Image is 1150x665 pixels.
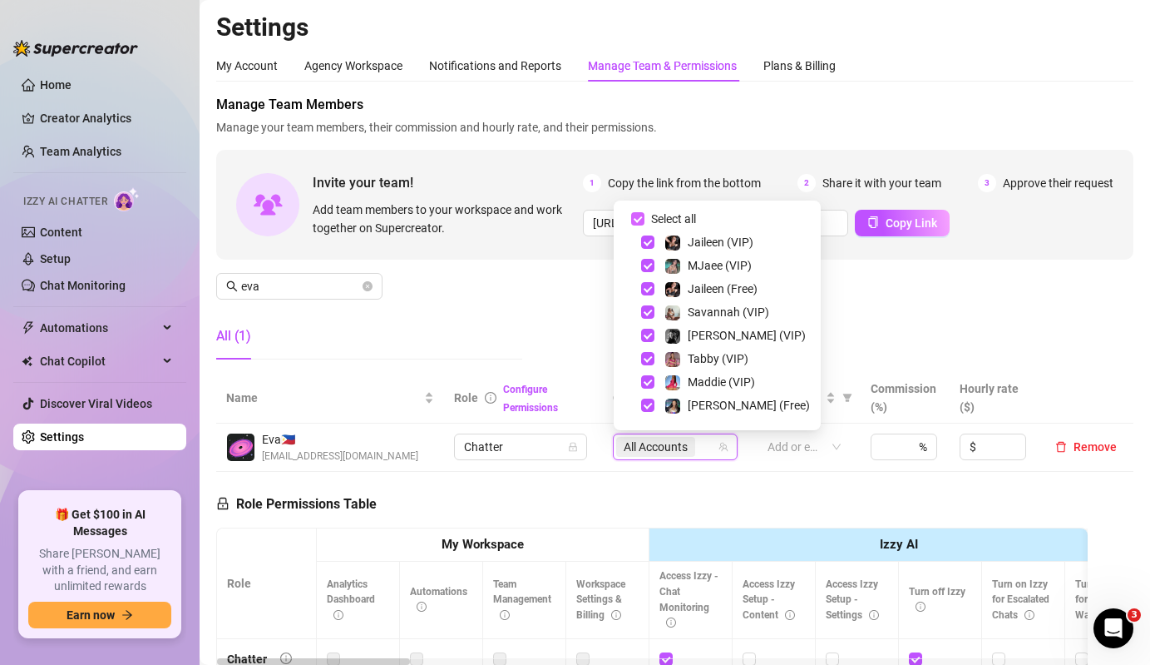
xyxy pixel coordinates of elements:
a: Chat Monitoring [40,279,126,292]
span: MJaee (VIP) [688,259,752,272]
h2: Settings [216,12,1133,43]
input: Search members [241,277,359,295]
span: info-circle [666,618,676,628]
th: Name [216,373,444,424]
span: info-circle [916,602,925,612]
span: lock [568,442,578,452]
span: info-circle [485,392,496,404]
span: Role [454,391,478,404]
span: Creator accounts [613,389,723,407]
span: Select tree node [641,282,654,295]
span: info-circle [417,602,427,612]
span: Invite your team! [313,172,583,193]
span: 2 [797,174,816,192]
strong: My Workspace [442,537,524,552]
span: Select tree node [641,329,654,342]
span: Select all [644,210,703,228]
span: [PERSON_NAME] (VIP) [688,329,806,342]
span: info-circle [280,653,292,664]
span: Chatter [464,434,577,459]
span: info-circle [1024,610,1034,620]
div: My Account [216,57,278,75]
span: Add team members to your workspace and work together on Supercreator. [313,201,576,237]
span: Copy Link [886,216,937,230]
span: Share [PERSON_NAME] with a friend, and earn unlimited rewards [28,546,171,595]
span: Turn off Izzy [909,586,965,613]
a: Team Analytics [40,145,121,158]
img: Savannah (VIP) [665,305,680,320]
span: Izzy AI Chatter [23,194,107,210]
span: Select tree node [641,399,654,412]
span: filter [839,385,856,410]
span: Earn now [67,608,115,622]
span: 3 [978,174,996,192]
a: Settings [40,430,84,444]
span: thunderbolt [22,321,35,335]
span: Name [226,389,421,407]
span: delete [1055,441,1067,453]
div: All (1) [216,326,251,346]
a: Content [40,226,82,239]
span: Turn on Izzy for Time Wasters [1075,578,1131,622]
span: Team Management [493,578,551,622]
span: Select tree node [641,236,654,249]
img: Tabby (VIP) [665,352,680,367]
img: Maddie (Free) [665,399,680,414]
span: team [718,442,728,452]
span: All Accounts [616,437,695,457]
img: logo-BBDzfeDw.svg [13,40,138,57]
button: Copy Link [855,210,950,236]
span: copy [867,216,879,228]
div: Plans & Billing [763,57,836,75]
img: Maddie (VIP) [665,375,680,390]
span: lock [216,497,230,510]
th: Role [217,529,317,639]
th: Commission (%) [861,373,950,424]
a: Discover Viral Videos [40,397,152,410]
span: Tabby (VIP) [688,352,748,365]
button: close-circle [363,281,373,291]
h5: Role Permissions Table [216,494,377,514]
img: Kennedy (VIP) [665,329,680,344]
button: Earn nowarrow-right [28,602,171,628]
iframe: Intercom live chat [1093,608,1133,648]
a: Home [40,78,72,92]
span: Savannah (VIP) [688,305,769,319]
span: Copy the link from the bottom [608,174,761,192]
img: Jaileen (Free) [665,282,680,297]
span: Share it with your team [822,174,941,192]
span: Turn on Izzy for Escalated Chats [992,578,1049,622]
a: Creator Analytics [40,105,173,132]
span: 🎁 Get $100 in AI Messages [28,507,171,539]
span: [EMAIL_ADDRESS][DOMAIN_NAME] [262,449,418,464]
a: Configure Permissions [503,384,558,414]
span: Select tree node [641,352,654,365]
img: AI Chatter [114,187,140,211]
span: 1 [583,174,601,192]
span: Access Izzy - Chat Monitoring [659,570,718,629]
span: Select tree node [641,259,654,272]
img: MJaee (VIP) [665,259,680,274]
img: Eva [227,434,254,461]
span: Remove [1073,440,1117,454]
span: arrow-right [121,609,133,621]
span: Analytics Dashboard [327,578,375,622]
span: Maddie (VIP) [688,375,755,389]
span: Manage your team members, their commission and hourly rate, and their permissions. [216,118,1133,136]
img: Jaileen (VIP) [665,236,680,251]
th: Hourly rate ($) [950,373,1039,424]
span: Automations [40,315,158,341]
span: 3 [1128,608,1141,622]
img: Chat Copilot [22,355,32,367]
span: Select tree node [641,375,654,389]
span: Eva 🇵🇭 [262,430,418,449]
span: filter [842,393,852,403]
span: Access Izzy Setup - Content [743,578,795,622]
span: Chat Copilot [40,348,158,375]
span: All Accounts [624,438,688,456]
div: Agency Workspace [304,57,402,75]
span: [PERSON_NAME] (Free) [688,399,810,412]
span: Automations [410,586,467,613]
span: search [226,280,238,292]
